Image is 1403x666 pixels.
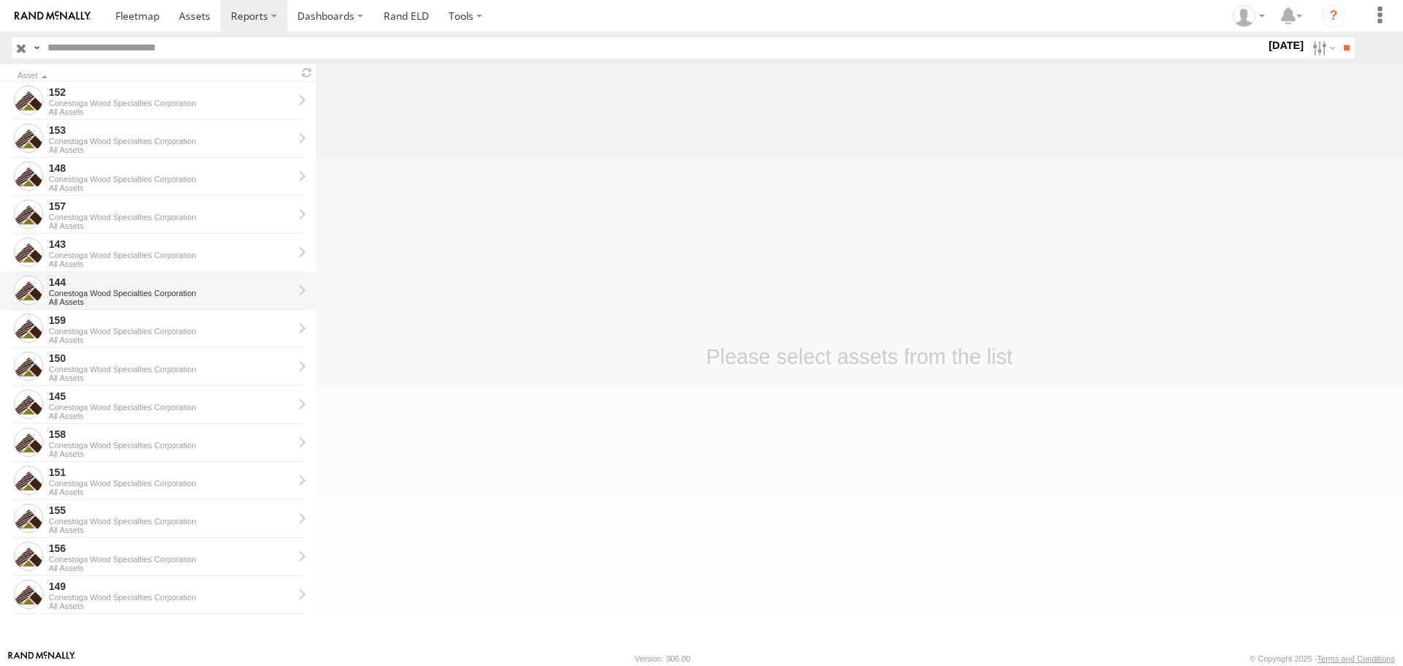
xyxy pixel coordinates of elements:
[49,107,293,116] div: All Assets
[49,352,293,365] div: 150 - View Asset History
[1322,4,1345,28] i: ?
[49,336,293,344] div: All Assets
[49,374,293,382] div: All Assets
[49,517,293,526] div: Conestoga Wood Specialties Corporation
[49,260,293,268] div: All Assets
[49,602,293,610] div: All Assets
[1266,37,1307,53] label: [DATE]
[49,365,293,374] div: Conestoga Wood Specialties Corporation
[49,488,293,496] div: All Assets
[49,183,293,192] div: All Assets
[49,200,293,213] div: 157 - View Asset History
[49,450,293,458] div: All Assets
[298,66,316,80] span: Refresh
[49,593,293,602] div: Conestoga Wood Specialties Corporation
[31,37,42,58] label: Search Query
[49,428,293,441] div: 158 - View Asset History
[49,314,293,327] div: 159 - View Asset History
[49,276,293,289] div: 144 - View Asset History
[49,580,293,593] div: 149 - View Asset History
[635,654,691,663] div: Version: 306.00
[49,298,293,306] div: All Assets
[1318,654,1395,663] a: Terms and Conditions
[49,466,293,479] div: 151 - View Asset History
[18,72,292,80] div: Click to Sort
[49,526,293,534] div: All Assets
[49,289,293,298] div: Conestoga Wood Specialties Corporation
[1307,37,1338,58] label: Search Filter Options
[49,175,293,183] div: Conestoga Wood Specialties Corporation
[1228,5,1270,27] div: Matthew Trout
[49,390,293,403] div: 145 - View Asset History
[49,479,293,488] div: Conestoga Wood Specialties Corporation
[49,162,293,175] div: 148 - View Asset History
[49,403,293,412] div: Conestoga Wood Specialties Corporation
[49,99,293,107] div: Conestoga Wood Specialties Corporation
[1250,654,1395,663] div: © Copyright 2025 -
[49,412,293,420] div: All Assets
[49,238,293,251] div: 143 - View Asset History
[49,137,293,145] div: Conestoga Wood Specialties Corporation
[49,124,293,137] div: 153 - View Asset History
[49,504,293,517] div: 155 - View Asset History
[8,651,75,666] a: Visit our Website
[49,555,293,564] div: Conestoga Wood Specialties Corporation
[49,213,293,222] div: Conestoga Wood Specialties Corporation
[49,86,293,99] div: 152 - View Asset History
[49,222,293,230] div: All Assets
[15,11,91,21] img: rand-logo.svg
[49,441,293,450] div: Conestoga Wood Specialties Corporation
[49,145,293,154] div: All Assets
[49,251,293,260] div: Conestoga Wood Specialties Corporation
[49,327,293,336] div: Conestoga Wood Specialties Corporation
[49,564,293,572] div: All Assets
[49,542,293,555] div: 156 - View Asset History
